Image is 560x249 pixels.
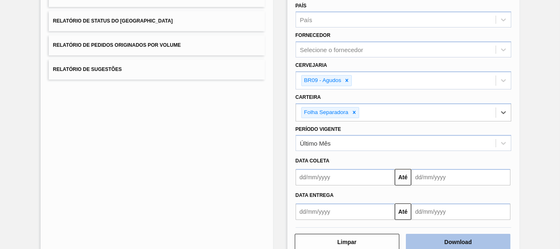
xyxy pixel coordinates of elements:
[49,35,264,55] button: Relatório de Pedidos Originados por Volume
[53,18,173,24] span: Relatório de Status do [GEOGRAPHIC_DATA]
[49,11,264,31] button: Relatório de Status do [GEOGRAPHIC_DATA]
[411,169,510,185] input: dd/mm/yyyy
[296,94,321,100] label: Carteira
[296,32,330,38] label: Fornecedor
[296,126,341,132] label: Período Vigente
[296,158,330,164] span: Data coleta
[296,3,307,9] label: País
[296,62,327,68] label: Cervejaria
[53,42,181,48] span: Relatório de Pedidos Originados por Volume
[302,75,343,86] div: BR09 - Agudos
[296,192,334,198] span: Data entrega
[300,16,312,23] div: País
[300,140,331,147] div: Último Mês
[411,203,510,220] input: dd/mm/yyyy
[302,107,350,118] div: Folha Separadora
[395,169,411,185] button: Até
[296,203,395,220] input: dd/mm/yyyy
[53,66,122,72] span: Relatório de Sugestões
[395,203,411,220] button: Até
[300,46,363,53] div: Selecione o fornecedor
[49,59,264,80] button: Relatório de Sugestões
[296,169,395,185] input: dd/mm/yyyy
